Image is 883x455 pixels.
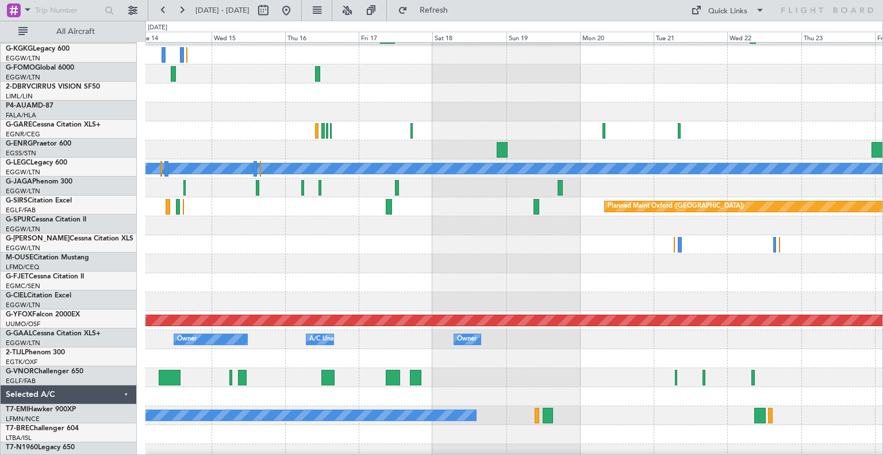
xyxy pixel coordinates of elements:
[6,64,35,71] span: G-FOMO
[13,22,125,41] button: All Aircraft
[6,320,40,328] a: UUMO/OSF
[6,92,33,101] a: LIML/LIN
[6,83,31,90] span: 2-DBRV
[6,130,40,139] a: EGNR/CEG
[506,32,580,42] div: Sun 19
[6,73,40,82] a: EGGW/LTN
[6,444,75,451] a: T7-N1960Legacy 650
[6,273,84,280] a: G-FJETCessna Citation II
[6,102,53,109] a: P4-AUAMD-87
[6,368,34,375] span: G-VNOR
[35,2,101,19] input: Trip Number
[6,330,32,337] span: G-GAAL
[6,187,40,196] a: EGGW/LTN
[6,168,40,177] a: EGGW/LTN
[6,330,101,337] a: G-GAALCessna Citation XLS+
[727,32,801,42] div: Wed 22
[195,5,249,16] span: [DATE] - [DATE]
[6,159,67,166] a: G-LEGCLegacy 600
[6,311,32,318] span: G-YFOX
[432,32,506,42] div: Sat 18
[6,292,71,299] a: G-CIELCitation Excel
[6,349,25,356] span: 2-TIJL
[6,368,83,375] a: G-VNORChallenger 650
[6,140,33,147] span: G-ENRG
[6,159,30,166] span: G-LEGC
[393,1,462,20] button: Refresh
[359,32,432,42] div: Fri 17
[6,282,40,290] a: EGMC/SEN
[148,23,167,33] div: [DATE]
[285,32,359,42] div: Thu 16
[6,254,33,261] span: M-OUSE
[6,102,32,109] span: P4-AUA
[6,244,40,253] a: EGGW/LTN
[30,28,121,36] span: All Aircraft
[177,331,197,348] div: Owner
[6,197,72,204] a: G-SIRSCitation Excel
[6,45,33,52] span: G-KGKG
[6,349,65,356] a: 2-TIJLPhenom 300
[6,235,70,242] span: G-[PERSON_NAME]
[309,331,357,348] div: A/C Unavailable
[410,6,458,14] span: Refresh
[6,121,101,128] a: G-GARECessna Citation XLS+
[6,415,40,423] a: LFMN/NCE
[654,32,727,42] div: Tue 21
[6,225,40,234] a: EGGW/LTN
[6,235,133,242] a: G-[PERSON_NAME]Cessna Citation XLS
[6,311,80,318] a: G-YFOXFalcon 2000EX
[6,434,32,442] a: LTBA/ISL
[6,263,39,272] a: LFMD/CEQ
[6,140,71,147] a: G-ENRGPraetor 600
[6,377,36,385] a: EGLF/FAB
[6,206,36,215] a: EGLF/FAB
[580,32,654,42] div: Mon 20
[6,216,31,223] span: G-SPUR
[801,32,875,42] div: Thu 23
[708,6,747,17] div: Quick Links
[685,1,770,20] button: Quick Links
[6,121,32,128] span: G-GARE
[137,32,211,42] div: Tue 14
[6,406,28,413] span: T7-EMI
[6,149,36,158] a: EGSS/STN
[608,198,744,215] div: Planned Maint Oxford ([GEOGRAPHIC_DATA])
[6,444,38,451] span: T7-N1960
[6,216,86,223] a: G-SPURCessna Citation II
[6,178,72,185] a: G-JAGAPhenom 300
[6,425,79,432] a: T7-BREChallenger 604
[6,301,40,309] a: EGGW/LTN
[6,406,76,413] a: T7-EMIHawker 900XP
[6,111,36,120] a: FALA/HLA
[6,292,27,299] span: G-CIEL
[457,331,477,348] div: Owner
[6,54,40,63] a: EGGW/LTN
[6,64,74,71] a: G-FOMOGlobal 6000
[6,339,40,347] a: EGGW/LTN
[6,425,29,432] span: T7-BRE
[6,254,89,261] a: M-OUSECitation Mustang
[212,32,285,42] div: Wed 15
[6,358,37,366] a: EGTK/OXF
[6,273,29,280] span: G-FJET
[6,197,28,204] span: G-SIRS
[6,45,70,52] a: G-KGKGLegacy 600
[6,178,32,185] span: G-JAGA
[6,83,100,90] a: 2-DBRVCIRRUS VISION SF50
